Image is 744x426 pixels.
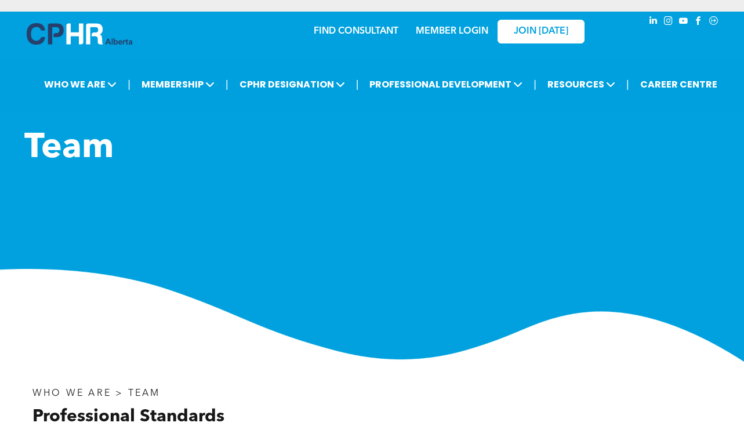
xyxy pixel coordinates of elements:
a: CAREER CENTRE [637,74,721,95]
span: PROFESSIONAL DEVELOPMENT [366,74,526,95]
a: facebook [692,14,705,30]
span: WHO WE ARE [41,74,120,95]
span: Team [24,131,114,166]
span: MEMBERSHIP [138,74,218,95]
li: | [626,72,629,96]
a: FIND CONSULTANT [314,27,398,36]
li: | [128,72,130,96]
span: Professional Standards [32,408,224,425]
li: | [356,72,359,96]
img: A blue and white logo for cp alberta [27,23,132,45]
li: | [533,72,536,96]
span: RESOURCES [544,74,619,95]
a: linkedin [647,14,660,30]
a: JOIN [DATE] [498,20,585,43]
li: | [226,72,228,96]
a: Social network [707,14,720,30]
span: CPHR DESIGNATION [236,74,349,95]
a: MEMBER LOGIN [416,27,488,36]
span: JOIN [DATE] [514,26,568,37]
span: WHO WE ARE > TEAM [32,389,160,398]
a: youtube [677,14,690,30]
a: instagram [662,14,675,30]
